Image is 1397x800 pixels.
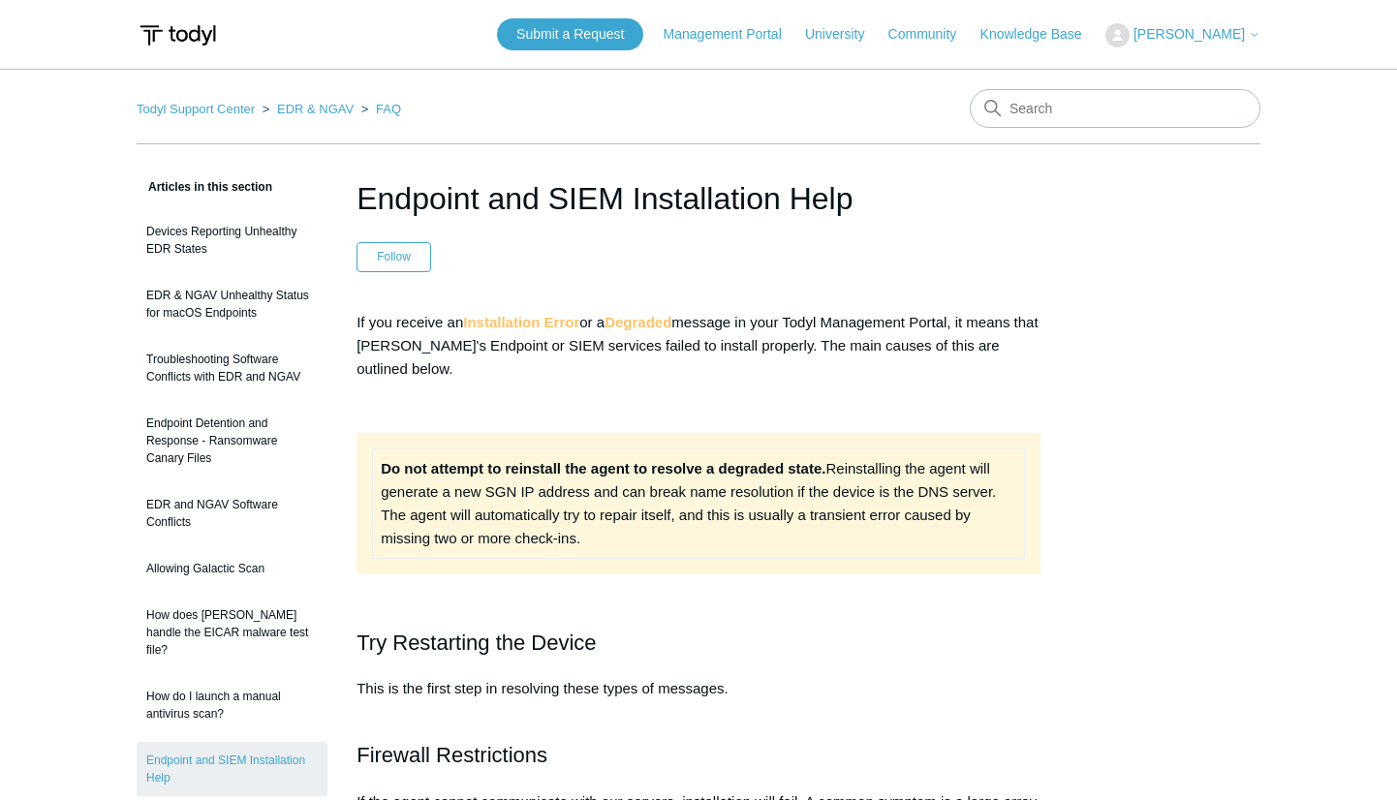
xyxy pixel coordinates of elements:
a: Devices Reporting Unhealthy EDR States [137,213,327,267]
button: Follow Article [357,242,431,271]
strong: Do not attempt to reinstall the agent to resolve a degraded state. [381,460,825,477]
strong: Degraded [605,314,671,330]
a: Community [888,24,977,45]
h2: Try Restarting the Device [357,626,1040,660]
h2: Firewall Restrictions [357,738,1040,772]
strong: Installation Error [463,314,579,330]
p: If you receive an or a message in your Todyl Management Portal, it means that [PERSON_NAME]'s End... [357,311,1040,381]
h1: Endpoint and SIEM Installation Help [357,175,1040,222]
a: Submit a Request [497,18,643,50]
li: EDR & NGAV [259,102,357,116]
a: EDR & NGAV Unhealthy Status for macOS Endpoints [137,277,327,331]
a: How does [PERSON_NAME] handle the EICAR malware test file? [137,597,327,668]
a: Knowledge Base [980,24,1102,45]
input: Search [970,89,1260,128]
a: EDR and NGAV Software Conflicts [137,486,327,540]
a: FAQ [376,102,401,116]
td: Reinstalling the agent will generate a new SGN IP address and can break name resolution if the de... [373,448,1025,558]
a: Troubleshooting Software Conflicts with EDR and NGAV [137,341,327,395]
a: Todyl Support Center [137,102,255,116]
a: Endpoint and SIEM Installation Help [137,742,327,796]
span: [PERSON_NAME] [1133,26,1245,42]
button: [PERSON_NAME] [1105,23,1260,47]
a: Management Portal [664,24,801,45]
a: How do I launch a manual antivirus scan? [137,678,327,732]
img: Todyl Support Center Help Center home page [137,17,219,53]
li: Todyl Support Center [137,102,259,116]
a: Allowing Galactic Scan [137,550,327,587]
a: University [805,24,884,45]
span: Articles in this section [137,180,272,194]
li: FAQ [357,102,401,116]
a: Endpoint Detention and Response - Ransomware Canary Files [137,405,327,477]
a: EDR & NGAV [277,102,354,116]
p: This is the first step in resolving these types of messages. [357,677,1040,723]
